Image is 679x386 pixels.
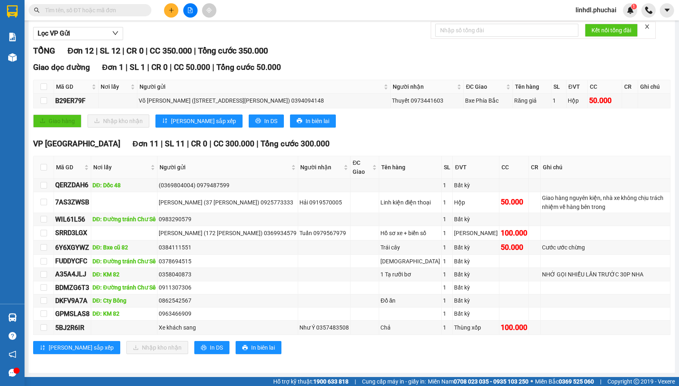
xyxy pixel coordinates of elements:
span: search [34,7,40,13]
button: printerIn DS [249,114,284,128]
span: CC 50.000 [174,63,210,72]
div: 1 [553,96,564,105]
button: printerIn biên lai [290,114,336,128]
th: ĐVT [453,156,499,179]
span: CR 0 [126,46,144,56]
div: DĐ: KM 82 [92,309,156,318]
div: Bất kỳ [454,243,498,252]
th: CC [499,156,529,179]
td: SRRD3LGX [54,226,91,240]
h2: VP Nhận: Bến Xe Đức Long [43,47,198,99]
span: notification [9,350,16,358]
td: FUDDYCFC [54,255,91,268]
span: Người nhận [300,163,342,172]
span: | [187,139,189,148]
div: Bất kỳ [454,270,498,279]
td: WIL61L56 [54,213,91,226]
div: QERZDAH6 [55,180,90,190]
div: 1 [443,270,451,279]
strong: 0369 525 060 [559,378,594,385]
div: Trái cây [380,243,440,252]
div: [PERSON_NAME] (172 [PERSON_NAME]) 0369934579 [159,229,297,238]
span: Đơn 1 [102,63,124,72]
td: QERZDAH6 [54,179,91,192]
span: CC 350.000 [150,46,192,56]
div: 1 [443,296,451,305]
span: sort-ascending [40,345,45,351]
button: sort-ascending[PERSON_NAME] sắp xếp [155,114,243,128]
div: 0358040873 [159,270,297,279]
strong: 0708 023 035 - 0935 103 250 [454,378,528,385]
div: DĐ: Đường tránh Chư Sê [92,215,156,224]
div: 1 [443,215,451,224]
span: | [212,63,214,72]
span: SL 11 [165,139,185,148]
span: In DS [210,343,223,352]
span: aim [206,7,212,13]
span: Hỗ trợ kỹ thuật: [273,377,348,386]
input: Tìm tên, số ĐT hoặc mã đơn [45,6,142,15]
span: Miền Bắc [535,377,594,386]
div: (0369804004) 0979487599 [159,181,297,190]
span: In biên lai [251,343,275,352]
th: SL [551,80,566,94]
span: SL 12 [100,46,120,56]
div: [DEMOGRAPHIC_DATA] [380,257,440,266]
div: 1 [443,283,451,292]
td: 6Y6XGYWZ [54,240,91,255]
div: Như Ý 0357483508 [299,323,349,332]
div: 1 [443,181,451,190]
div: SRRD3LGX [55,228,90,238]
span: In DS [264,117,277,126]
span: linhdl.phuchai [569,5,623,15]
td: DKFV9A7A [54,294,91,307]
span: Nơi lấy [93,163,149,172]
div: DĐ: KM 82 [92,270,156,279]
span: | [355,377,356,386]
button: uploadGiao hàng [33,114,81,128]
span: Lọc VP Gửi [38,28,70,38]
button: downloadNhập kho nhận [88,114,149,128]
div: DĐ: Đường tránh Chư Sê [92,257,156,266]
div: 100.000 [501,227,527,239]
button: plus [164,3,178,18]
th: Ghi chú [541,156,670,179]
td: 5BJ2R6IR [54,321,91,335]
sup: 1 [631,4,637,9]
div: Thùng xốp [454,323,498,332]
th: Ghi chú [638,80,670,94]
div: Hộp [454,198,498,207]
div: DĐ: Bxe cũ 82 [92,243,156,252]
input: Nhập số tổng đài [435,24,578,37]
div: 6Y6XGYWZ [55,242,90,253]
div: Xe khách sang [159,323,297,332]
span: close [644,24,650,29]
div: B29ER79F [55,96,97,106]
div: 0862542567 [159,296,297,305]
div: [PERSON_NAME] [454,229,498,238]
th: Tên hàng [379,156,442,179]
div: Bất kỳ [454,283,498,292]
div: Hồ sơ xe + biển số [380,229,440,238]
td: BDMZG6T3 [54,281,91,294]
span: Tổng cước 350.000 [198,46,268,56]
span: ĐC Giao [466,82,504,91]
div: 0963466909 [159,309,297,318]
span: Miền Nam [428,377,528,386]
div: Cước ước chừng [542,243,669,252]
span: Nơi lấy [101,82,129,91]
b: [PERSON_NAME] [49,19,138,33]
button: printerIn DS [194,341,229,354]
span: ĐC Giao [353,158,371,176]
span: Đơn 11 [133,139,159,148]
span: TỔNG [33,46,55,56]
div: 1 [443,229,451,238]
div: 1 [443,198,451,207]
div: GPMSLAS8 [55,309,90,319]
img: warehouse-icon [8,53,17,62]
span: CR 0 [191,139,207,148]
span: VP [GEOGRAPHIC_DATA] [33,139,120,148]
div: Thuyết 0973441603 [392,96,462,105]
span: | [96,46,98,56]
span: question-circle [9,332,16,340]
